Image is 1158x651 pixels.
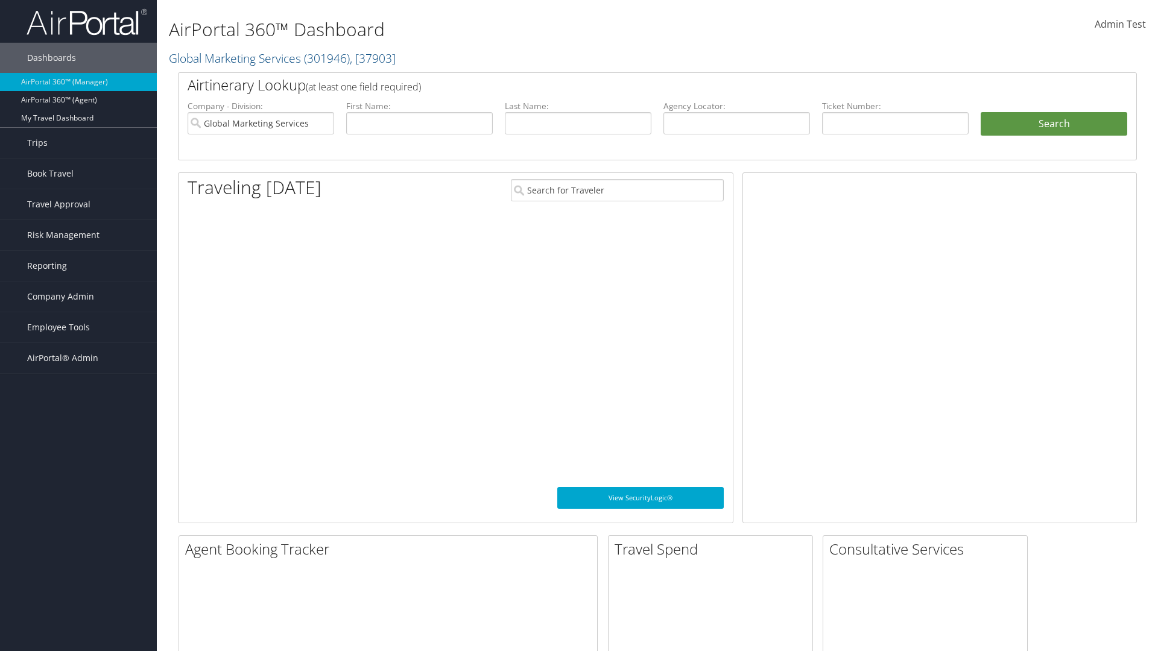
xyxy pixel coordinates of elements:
[822,100,969,112] label: Ticket Number:
[346,100,493,112] label: First Name:
[505,100,651,112] label: Last Name:
[557,487,724,509] a: View SecurityLogic®
[27,312,90,342] span: Employee Tools
[188,175,321,200] h1: Traveling [DATE]
[169,50,396,66] a: Global Marketing Services
[27,251,67,281] span: Reporting
[27,159,74,189] span: Book Travel
[188,100,334,112] label: Company - Division:
[1095,6,1146,43] a: Admin Test
[185,539,597,559] h2: Agent Booking Tracker
[306,80,421,93] span: (at least one field required)
[981,112,1127,136] button: Search
[27,281,94,312] span: Company Admin
[27,343,98,373] span: AirPortal® Admin
[27,8,147,36] img: airportal-logo.png
[27,220,100,250] span: Risk Management
[829,539,1027,559] h2: Consultative Services
[188,75,1048,95] h2: Airtinerary Lookup
[615,539,812,559] h2: Travel Spend
[27,128,48,158] span: Trips
[27,189,90,219] span: Travel Approval
[304,50,350,66] span: ( 301946 )
[663,100,810,112] label: Agency Locator:
[169,17,820,42] h1: AirPortal 360™ Dashboard
[511,179,724,201] input: Search for Traveler
[27,43,76,73] span: Dashboards
[350,50,396,66] span: , [ 37903 ]
[1095,17,1146,31] span: Admin Test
